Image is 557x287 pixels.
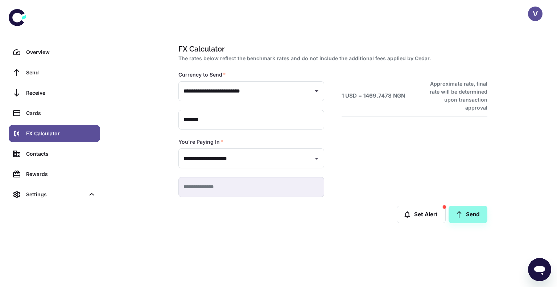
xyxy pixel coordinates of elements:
a: Send [9,64,100,81]
div: Send [26,69,96,77]
h6: Approximate rate, final rate will be determined upon transaction approval [422,80,487,112]
button: Open [311,86,322,96]
div: Overview [26,48,96,56]
a: Contacts [9,145,100,163]
a: Receive [9,84,100,102]
button: V [528,7,542,21]
h6: 1 USD = 1469.7478 NGN [342,92,405,100]
label: Currency to Send [178,71,226,78]
a: FX Calculator [9,125,100,142]
a: Rewards [9,165,100,183]
a: Cards [9,104,100,122]
h1: FX Calculator [178,44,484,54]
label: You're Paying In [178,138,223,145]
div: Cards [26,109,96,117]
div: Receive [26,89,96,97]
div: Settings [26,190,85,198]
div: Contacts [26,150,96,158]
a: Send [449,206,487,223]
a: Overview [9,44,100,61]
button: Open [311,153,322,164]
iframe: Button to launch messaging window [528,258,551,281]
div: FX Calculator [26,130,96,138]
button: Set Alert [397,206,446,223]
div: Rewards [26,170,96,178]
div: Settings [9,186,100,203]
